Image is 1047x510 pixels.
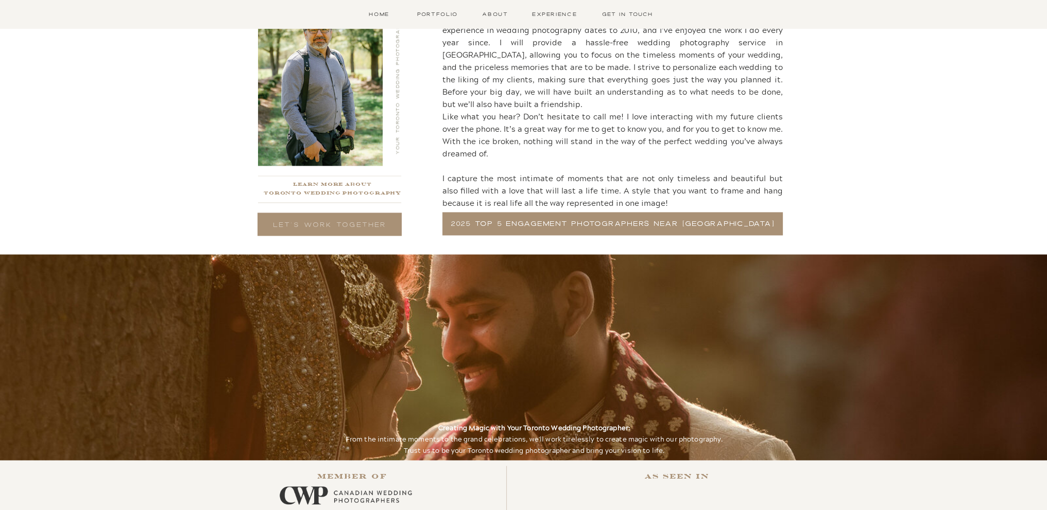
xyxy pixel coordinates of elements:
a: Let's Work Together [258,213,402,236]
a: Experience [530,10,579,19]
a: About [480,10,510,19]
a: Get in Touch [599,10,656,19]
h2: AS SEEN IN [606,470,748,486]
a: Home [363,10,396,19]
a: Learn more aboutToronto Wedding Photography [258,180,408,199]
h2: Member of [301,470,404,486]
b: Creating Magic with Your Toronto Wedding Photographer: [438,423,630,433]
p: From the intimate moments to the grand celebrations, we'll work tirelessly to create magic with o... [285,422,784,460]
div: v 4.0.25 [29,16,50,25]
img: website_grey.svg [16,27,25,35]
div: Domain Overview [39,63,92,69]
div: Keywords by Traffic [114,63,174,69]
img: logo_orange.svg [16,16,25,25]
img: tab_domain_overview_orange.svg [28,62,36,70]
a: 2025 Top 5 Engagement Photographers Near [GEOGRAPHIC_DATA] [451,218,775,228]
nav: Learn more about Toronto Wedding Photography [258,180,408,199]
img: tab_keywords_by_traffic_grey.svg [102,62,111,70]
a: Portfolio [415,10,460,19]
div: Domain: [DOMAIN_NAME] [27,27,113,35]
